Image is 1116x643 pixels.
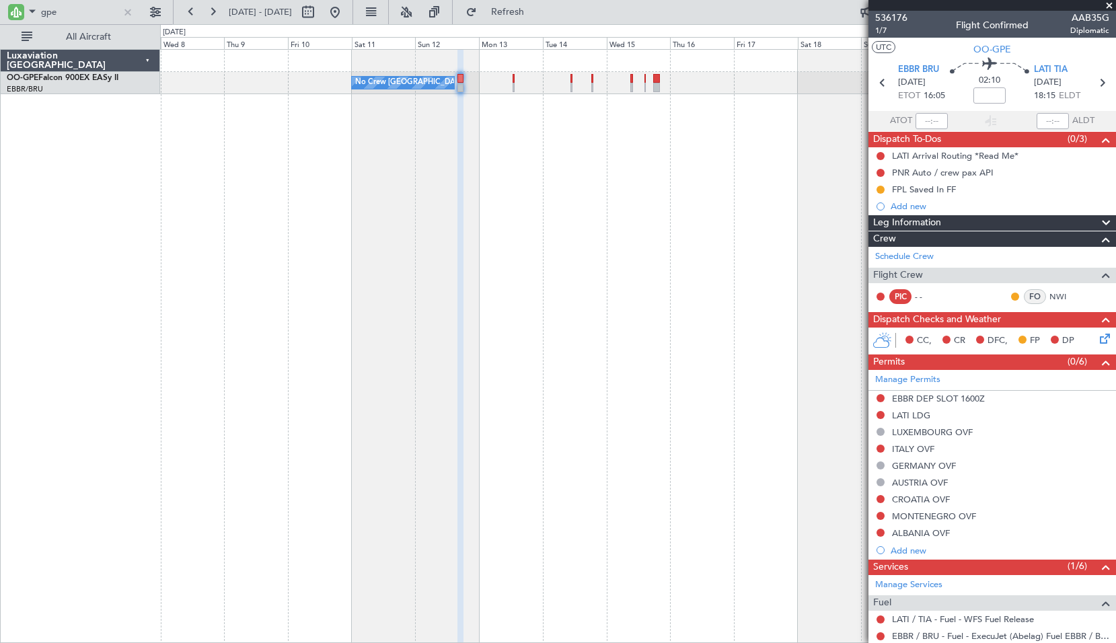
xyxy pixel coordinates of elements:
span: (0/3) [1068,132,1087,146]
span: Diplomatic [1070,25,1109,36]
div: ITALY OVF [892,443,934,455]
span: EBBR BRU [898,63,939,77]
div: Add new [891,200,1109,212]
div: Tue 14 [543,37,607,49]
div: Sun 12 [415,37,479,49]
div: Flight Confirmed [956,18,1029,32]
span: DP [1062,334,1074,348]
button: UTC [872,41,895,53]
span: (0/6) [1068,354,1087,369]
span: Dispatch Checks and Weather [873,312,1001,328]
div: MONTENEGRO OVF [892,510,976,522]
div: Add new [891,545,1109,556]
span: Permits [873,354,905,370]
span: CC, [917,334,932,348]
span: OO-GPE [973,42,1011,56]
div: ALBANIA OVF [892,527,950,539]
span: 02:10 [979,74,1000,87]
div: GERMANY OVF [892,460,956,471]
a: Manage Services [875,578,942,592]
span: FP [1030,334,1040,348]
span: Fuel [873,595,891,611]
div: AUSTRIA OVF [892,477,948,488]
div: Mon 13 [479,37,543,49]
span: Flight Crew [873,268,923,283]
div: Fri 10 [288,37,352,49]
div: Sat 11 [352,37,416,49]
div: Thu 16 [670,37,734,49]
span: DFC, [988,334,1008,348]
span: 536176 [875,11,907,25]
input: A/C (Reg. or Type) [41,2,118,22]
div: PNR Auto / crew pax API [892,167,994,178]
div: LATI LDG [892,410,930,421]
input: --:-- [916,113,948,129]
div: Wed 15 [607,37,671,49]
div: EBBR DEP SLOT 1600Z [892,393,985,404]
div: CROATIA OVF [892,494,950,505]
div: Fri 17 [734,37,798,49]
div: Wed 8 [161,37,225,49]
button: All Aircraft [15,26,146,48]
span: [DATE] - [DATE] [229,6,292,18]
div: - - [915,291,945,303]
span: ATOT [890,114,912,128]
div: [DATE] [163,27,186,38]
div: Sun 19 [861,37,925,49]
span: CR [954,334,965,348]
div: No Crew [GEOGRAPHIC_DATA] ([GEOGRAPHIC_DATA] National) [355,73,581,93]
span: ETOT [898,89,920,103]
div: PIC [889,289,912,304]
span: [DATE] [1034,76,1062,89]
span: Crew [873,231,896,247]
div: FO [1024,289,1046,304]
span: AAB35G [1070,11,1109,25]
a: NWI [1049,291,1080,303]
div: Sat 18 [798,37,862,49]
span: ALDT [1072,114,1094,128]
a: LATI / TIA - Fuel - WFS Fuel Release [892,613,1034,625]
button: Refresh [459,1,540,23]
span: Leg Information [873,215,941,231]
span: LATI TIA [1034,63,1068,77]
div: FPL Saved In FF [892,184,956,195]
span: Dispatch To-Dos [873,132,941,147]
div: LUXEMBOURG OVF [892,426,973,438]
div: Thu 9 [224,37,288,49]
a: EBBR / BRU - Fuel - ExecuJet (Abelag) Fuel EBBR / BRU [892,630,1109,642]
div: LATI Arrival Routing *Read Me* [892,150,1018,161]
span: 1/7 [875,25,907,36]
span: 16:05 [924,89,945,103]
span: Refresh [480,7,536,17]
span: [DATE] [898,76,926,89]
span: All Aircraft [35,32,142,42]
a: Manage Permits [875,373,940,387]
span: (1/6) [1068,559,1087,573]
a: Schedule Crew [875,250,934,264]
span: OO-GPE [7,74,38,82]
a: OO-GPEFalcon 900EX EASy II [7,74,118,82]
span: 18:15 [1034,89,1055,103]
span: ELDT [1059,89,1080,103]
span: Services [873,560,908,575]
a: EBBR/BRU [7,84,43,94]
